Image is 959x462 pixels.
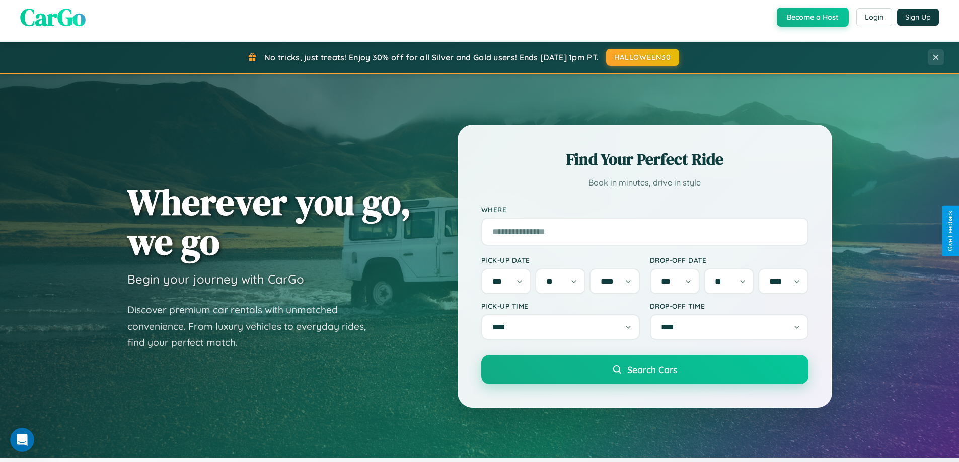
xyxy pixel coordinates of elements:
button: Sign Up [897,9,939,26]
label: Pick-up Time [481,302,640,310]
button: Login [856,8,892,26]
button: HALLOWEEN30 [606,49,679,66]
h3: Begin your journey with CarGo [127,271,304,287]
p: Discover premium car rentals with unmatched convenience. From luxury vehicles to everyday rides, ... [127,302,379,351]
span: Search Cars [627,364,677,375]
label: Pick-up Date [481,256,640,264]
p: Book in minutes, drive in style [481,175,808,190]
label: Drop-off Date [650,256,808,264]
iframe: Intercom live chat [10,428,34,452]
div: Give Feedback [947,211,954,251]
span: CarGo [20,1,86,34]
label: Where [481,205,808,214]
h2: Find Your Perfect Ride [481,148,808,170]
h1: Wherever you go, we go [127,182,411,261]
label: Drop-off Time [650,302,808,310]
button: Become a Host [777,8,849,27]
span: No tricks, just treats! Enjoy 30% off for all Silver and Gold users! Ends [DATE] 1pm PT. [264,52,599,62]
button: Search Cars [481,355,808,384]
